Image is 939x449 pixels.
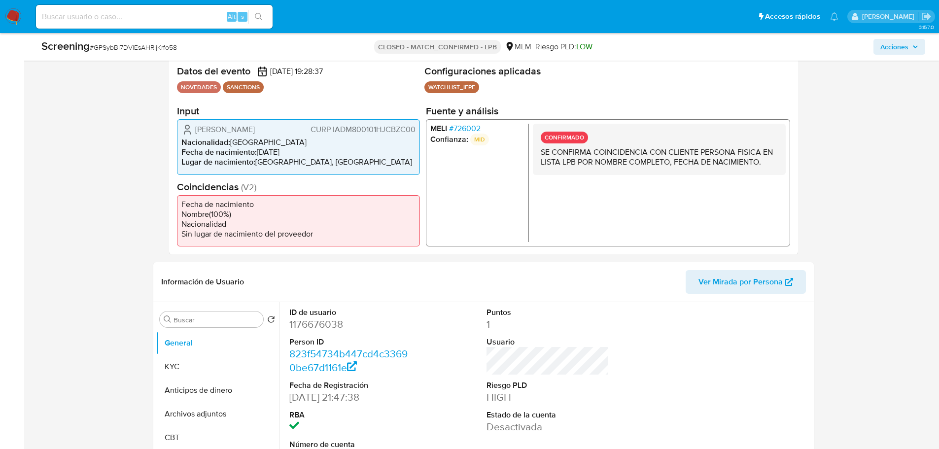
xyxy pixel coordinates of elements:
button: Anticipos de dinero [156,379,279,402]
p: CLOSED - MATCH_CONFIRMED - LPB [374,40,501,54]
span: LOW [576,41,592,52]
a: 823f54734b447cd4c33690be67d1161e [289,346,408,375]
dt: Estado de la cuenta [487,410,608,420]
button: Archivos adjuntos [156,402,279,426]
div: MLM [505,41,531,52]
dd: [DATE] 21:47:38 [289,390,411,404]
button: Acciones [873,39,925,55]
p: nicolas.tyrkiel@mercadolibre.com [862,12,918,21]
span: Ver Mirada por Persona [698,270,783,294]
h1: Información de Usuario [161,277,244,287]
b: Screening [41,38,90,54]
dt: RBA [289,410,411,420]
dd: HIGH [487,390,608,404]
a: Notificaciones [830,12,838,21]
dd: 1176676038 [289,317,411,331]
span: Acciones [880,39,908,55]
dt: Riesgo PLD [487,380,608,391]
button: Ver Mirada por Persona [686,270,806,294]
span: # GPSybBi7DVlEsAHRljKrfo58 [90,42,177,52]
span: s [241,12,244,21]
span: Riesgo PLD: [535,41,592,52]
a: Salir [921,11,932,22]
dd: Desactivada [487,420,608,434]
button: Volver al orden por defecto [267,315,275,326]
input: Buscar usuario o caso... [36,10,273,23]
dt: Usuario [487,337,608,347]
input: Buscar [174,315,259,324]
dt: ID de usuario [289,307,411,318]
dd: 1 [487,317,608,331]
button: Buscar [164,315,172,323]
dt: Puntos [487,307,608,318]
span: Alt [228,12,236,21]
button: search-icon [248,10,269,24]
span: 3.157.0 [919,23,934,31]
dt: Fecha de Registración [289,380,411,391]
button: KYC [156,355,279,379]
span: Accesos rápidos [765,11,820,22]
dt: Person ID [289,337,411,347]
button: General [156,331,279,355]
